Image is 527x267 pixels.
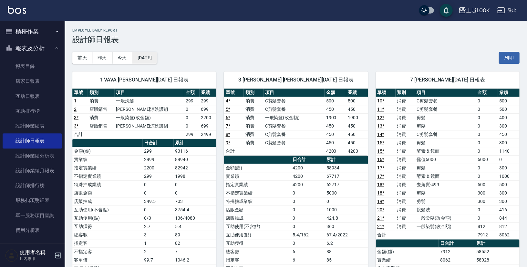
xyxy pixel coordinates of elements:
th: 累計 [325,156,368,164]
td: 消費 [395,214,415,222]
td: 0 [184,113,199,122]
td: 消費 [395,155,415,164]
button: 上越LOOK [456,4,492,17]
td: 58934 [325,164,368,172]
td: 1000 [498,172,519,180]
td: 0 [476,214,498,222]
td: 消費 [243,97,263,105]
h5: 使用者名稱 [20,249,53,256]
td: 消費 [88,97,114,105]
td: C剪髮套餐 [415,97,476,105]
a: 單一服務項目查詢 [3,208,62,223]
td: 消費 [395,130,415,138]
th: 類別 [243,89,263,97]
td: 299 [184,97,199,105]
td: 699 [199,105,216,113]
button: 櫃檯作業 [3,23,62,40]
td: 0 [476,172,498,180]
td: 消費 [243,138,263,147]
td: 84940 [173,155,216,164]
td: 消費 [395,97,415,105]
td: 99.7 [142,256,173,264]
td: 1900 [346,113,367,122]
td: 450 [346,122,367,130]
td: 客單價 [72,256,142,264]
td: 89 [173,231,216,239]
td: 0 [476,147,498,155]
td: C剪髮套餐 [263,122,324,130]
td: 400 [498,113,519,122]
td: 一般染髮(改金額) [263,113,324,122]
button: 昨天 [92,52,112,64]
td: 812 [476,222,498,231]
table: a dense table [376,89,519,239]
td: 2499 [199,130,216,138]
td: 6.2 [325,239,368,247]
td: 消費 [395,197,415,205]
td: 店販銷售 [88,105,114,113]
th: 業績 [199,89,216,97]
th: 金額 [324,89,346,97]
td: 450 [498,130,519,138]
td: 消費 [243,122,263,130]
th: 單號 [376,89,395,97]
td: 699 [199,122,216,130]
td: 剪髮 [415,197,476,205]
td: 450 [324,138,346,147]
td: 0 [476,164,498,172]
td: 1140 [498,147,519,155]
td: 5000 [325,189,368,197]
td: C剪髮套餐 [263,130,324,138]
td: 85 [325,256,368,264]
td: 300 [498,122,519,130]
a: 費用分析表 [3,223,62,238]
td: 0 [291,205,325,214]
th: 項目 [263,89,324,97]
th: 日合計 [291,156,325,164]
td: 1046.2 [173,256,216,264]
a: 互助日報表 [3,89,62,104]
td: 實業績 [72,155,142,164]
td: 儲值6000 [415,155,476,164]
th: 類別 [395,89,415,97]
table: a dense table [72,89,216,139]
button: 登出 [494,5,519,16]
td: 0 [184,105,199,113]
td: 299 [142,172,173,180]
th: 單號 [224,89,243,97]
td: 2 [142,247,173,256]
td: 指定實業績 [224,180,291,189]
td: 實業績 [224,172,291,180]
td: 3 [142,231,173,239]
td: 6 [291,256,325,264]
td: 店販銷售 [88,122,114,130]
td: 82942 [173,164,216,172]
td: 消費 [395,147,415,155]
td: 450 [324,105,346,113]
td: 消費 [395,222,415,231]
td: 300 [476,189,498,197]
td: 0 [476,130,498,138]
td: 58028 [475,256,519,264]
td: 360 [325,222,368,231]
button: 列印 [499,52,519,64]
td: 金額(虛) [376,247,439,256]
td: 300 [476,197,498,205]
td: 一般染髮(改金額) [114,113,184,122]
th: 業績 [346,89,367,97]
td: C剪髮套餐 [415,105,476,113]
td: 6000 [476,155,498,164]
th: 單號 [72,89,88,97]
td: 一般洗髮 [114,97,184,105]
td: 1000 [325,205,368,214]
td: 剪髮 [415,164,476,172]
td: 消費 [395,205,415,214]
p: 店內專用 [20,256,53,262]
td: 8062 [498,231,519,239]
td: 剪髮 [415,113,476,122]
td: 互助使用(點) [72,214,142,222]
td: 特殊抽成業績 [224,197,291,205]
td: 299 [199,97,216,105]
button: 客戶管理 [3,240,62,257]
td: 不指定客 [72,247,142,256]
